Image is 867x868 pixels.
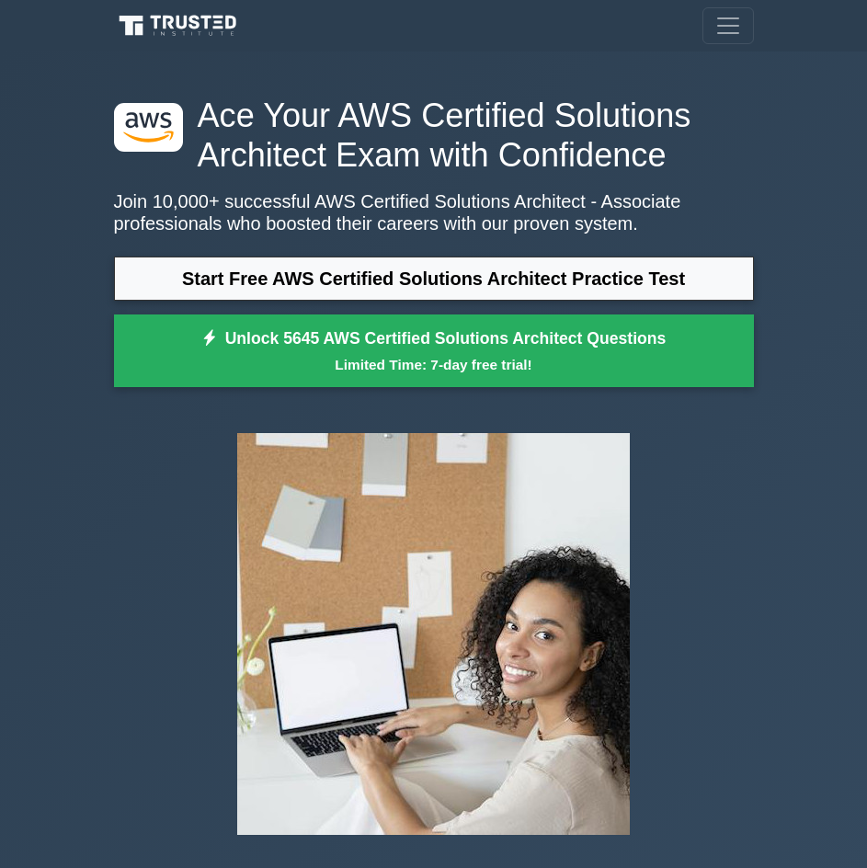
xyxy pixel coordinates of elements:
[702,7,754,44] button: Toggle navigation
[114,257,754,301] a: Start Free AWS Certified Solutions Architect Practice Test
[114,314,754,388] a: Unlock 5645 AWS Certified Solutions Architect QuestionsLimited Time: 7-day free trial!
[114,96,754,176] h1: Ace Your AWS Certified Solutions Architect Exam with Confidence
[114,190,754,234] p: Join 10,000+ successful AWS Certified Solutions Architect - Associate professionals who boosted t...
[137,354,731,375] small: Limited Time: 7-day free trial!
